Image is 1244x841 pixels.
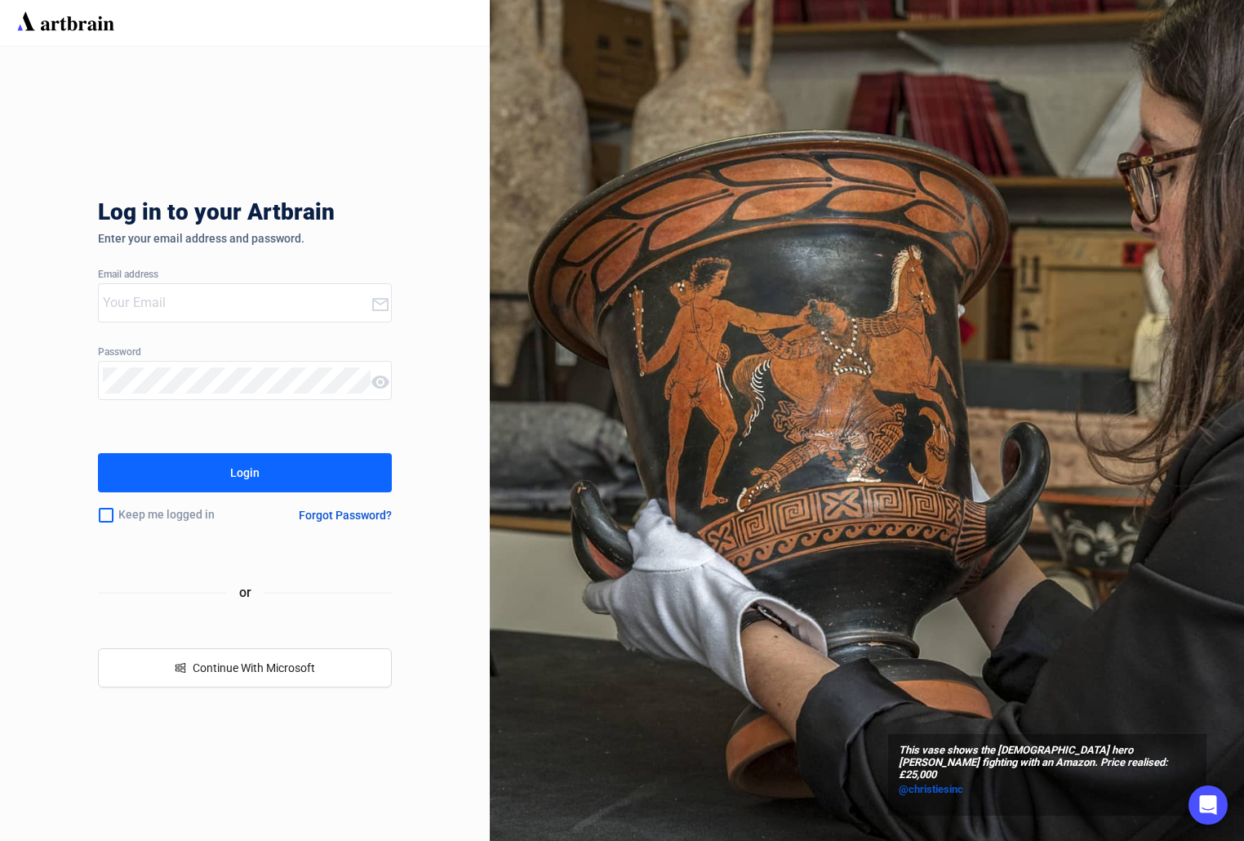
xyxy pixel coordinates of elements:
div: Open Intercom Messenger [1188,785,1228,825]
span: Continue With Microsoft [193,661,315,674]
span: windows [175,662,186,674]
button: windowsContinue With Microsoft [98,648,392,687]
div: Enter your email address and password. [98,232,392,245]
a: @christiesinc [899,781,1196,798]
div: Password [98,347,392,358]
div: Forgot Password? [299,509,392,522]
div: Log in to your Artbrain [98,199,588,232]
span: @christiesinc [899,783,963,795]
button: Login [98,453,392,492]
input: Your Email [103,290,371,316]
span: or [226,582,264,603]
span: This vase shows the [DEMOGRAPHIC_DATA] hero [PERSON_NAME] fighting with an Amazon. Price realised... [899,745,1196,781]
div: Login [230,460,260,486]
div: Email address [98,269,392,281]
div: Keep me logged in [98,498,260,532]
